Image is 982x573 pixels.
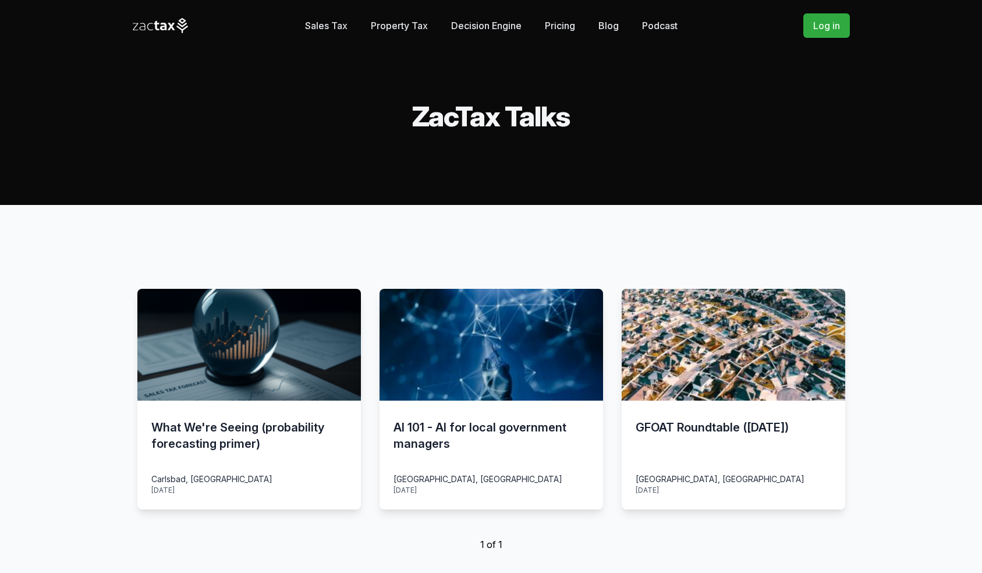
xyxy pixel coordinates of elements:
[598,14,619,37] a: Blog
[151,473,272,485] div: Carlsbad, [GEOGRAPHIC_DATA]
[636,473,804,485] div: [GEOGRAPHIC_DATA], [GEOGRAPHIC_DATA]
[451,14,522,37] a: Decision Engine
[151,486,175,494] time: [DATE]
[133,102,850,130] h2: ZacTax Talks
[151,419,347,452] h3: What We're Seeing (probability forecasting primer)
[636,419,831,436] h3: GFOAT Roundtable ([DATE])
[393,486,417,494] time: [DATE]
[480,537,502,551] span: 1 of 1
[622,289,845,401] img: neighborhoods.jpg
[393,419,589,452] h3: AI 101 - AI for local government managers
[545,14,575,37] a: Pricing
[642,14,678,37] a: Podcast
[380,289,603,510] a: AI 101 - AI for local government managers [GEOGRAPHIC_DATA], [GEOGRAPHIC_DATA] [DATE]
[393,473,562,485] div: [GEOGRAPHIC_DATA], [GEOGRAPHIC_DATA]
[137,289,361,401] img: consumer-confidence-leading-indicators-retail-sales-tax.png
[371,14,428,37] a: Property Tax
[803,13,850,38] a: Log in
[636,486,659,494] time: [DATE]
[622,289,845,510] a: GFOAT Roundtable ([DATE]) [GEOGRAPHIC_DATA], [GEOGRAPHIC_DATA] [DATE]
[305,14,348,37] a: Sales Tax
[137,289,361,510] a: What We're Seeing (probability forecasting primer) Carlsbad, [GEOGRAPHIC_DATA] [DATE]
[380,289,603,401] img: ai-lines_zt6pgx.jpg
